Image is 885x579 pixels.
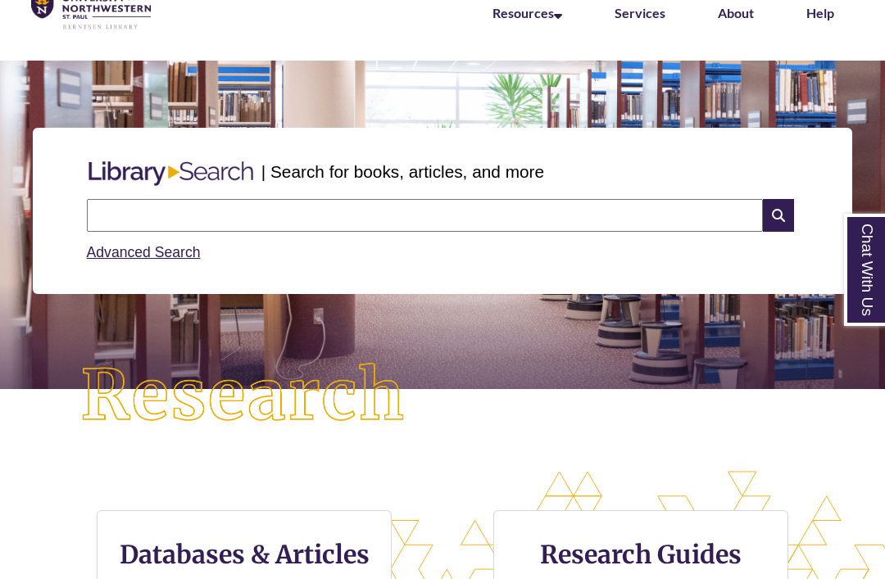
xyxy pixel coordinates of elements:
i: Search [763,199,794,232]
img: Libary Search [80,155,261,192]
a: Advanced Search [87,244,201,260]
a: Services [615,5,665,20]
a: Help [806,5,834,20]
h3: Databases & Articles [111,539,378,570]
h3: Research Guides [507,539,774,570]
p: | Search for books, articles, and more [261,159,544,184]
img: Research [44,327,442,465]
a: About [718,5,754,20]
a: Resources [492,5,562,20]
